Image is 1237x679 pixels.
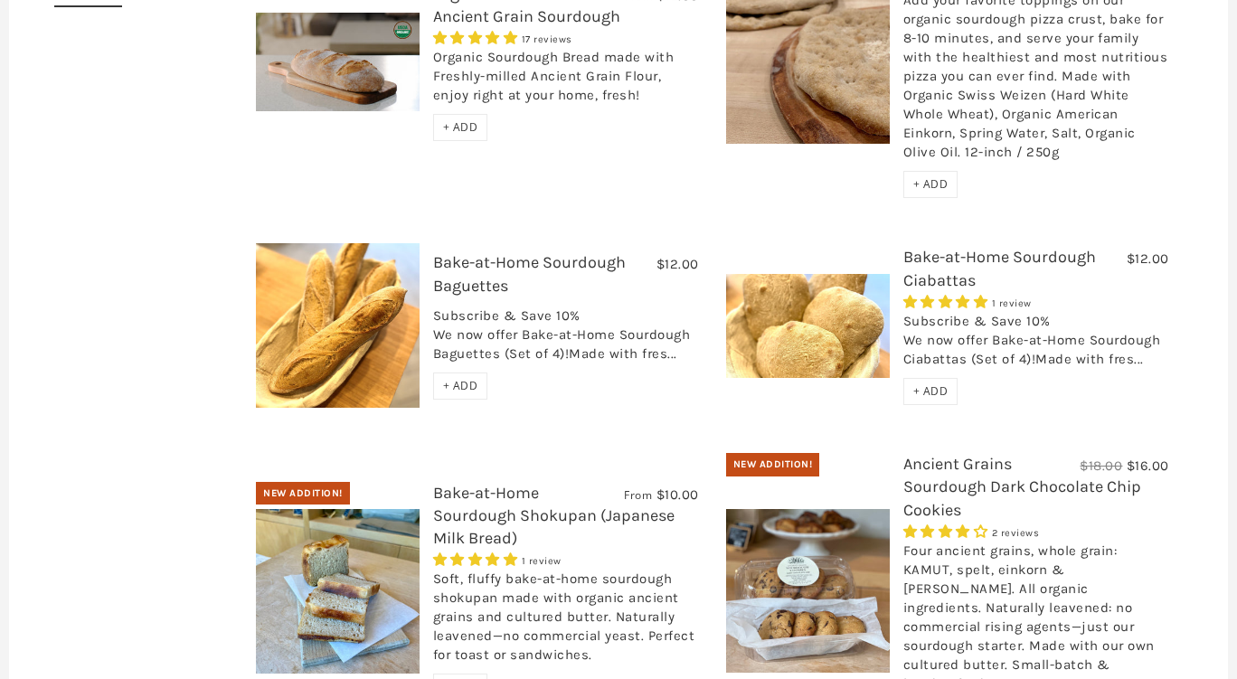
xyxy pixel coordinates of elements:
div: + ADD [433,114,488,141]
div: Organic Sourdough Bread made with Freshly-milled Ancient Grain Flour, enjoy right at your home, f... [433,48,699,114]
span: 1 review [992,297,1032,309]
span: 4.00 stars [903,523,992,540]
span: 5.00 stars [903,294,992,310]
img: Bake-at-Home Sourdough Shokupan (Japanese Milk Bread) [256,509,420,673]
span: From [624,487,652,503]
img: Ancient Grains Sourdough Dark Chocolate Chip Cookies [726,509,890,673]
div: + ADD [903,171,958,198]
div: Soft, fluffy bake-at-home sourdough shokupan made with organic ancient grains and cultured butter... [433,570,699,674]
span: + ADD [913,176,949,192]
img: Bake-at-Home Sourdough Baguettes [256,243,420,408]
div: New Addition! [726,453,820,476]
div: Subscribe & Save 10% We now offer Bake-at-Home Sourdough Ciabattas (Set of 4)!Made with fres... [903,312,1169,378]
a: Bake-at-Home Sourdough Ciabattas [903,247,1096,289]
span: $10.00 [656,486,699,503]
span: + ADD [913,383,949,399]
span: + ADD [443,378,478,393]
div: + ADD [903,378,958,405]
a: Bake-at-Home Sourdough Shokupan (Japanese Milk Bread) [433,483,675,548]
a: Ancient Grains Sourdough Dark Chocolate Chip Cookies [903,454,1141,519]
span: 4.76 stars [433,30,522,46]
span: 17 reviews [522,33,572,45]
span: 1 review [522,555,562,567]
span: $16.00 [1127,457,1169,474]
div: + ADD [433,373,488,400]
img: Organic Bake-at-Home Ancient Grain Sourdough [256,13,420,112]
a: Bake-at-Home Sourdough Baguettes [433,252,626,295]
span: + ADD [443,119,478,135]
div: Subscribe & Save 10% We now offer Bake-at-Home Sourdough Baguettes (Set of 4)!Made with fres... [433,306,699,373]
span: 5.00 stars [433,552,522,568]
div: New Addition! [256,482,350,505]
span: $12.00 [1127,250,1169,267]
img: Bake-at-Home Sourdough Ciabattas [726,274,890,378]
span: 2 reviews [992,527,1040,539]
span: $18.00 [1080,457,1122,474]
span: $12.00 [656,256,699,272]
